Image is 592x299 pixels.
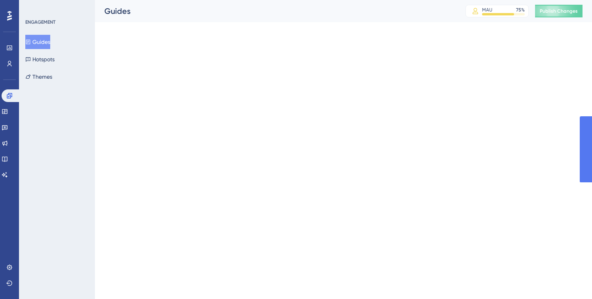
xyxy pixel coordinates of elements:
[25,35,50,49] button: Guides
[25,52,55,66] button: Hotspots
[482,7,492,13] div: MAU
[540,8,578,14] span: Publish Changes
[516,7,525,13] div: 75 %
[104,6,446,17] div: Guides
[25,19,55,25] div: ENGAGEMENT
[535,5,583,17] button: Publish Changes
[25,70,52,84] button: Themes
[559,268,583,291] iframe: UserGuiding AI Assistant Launcher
